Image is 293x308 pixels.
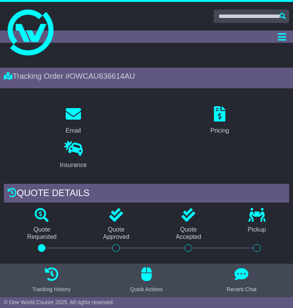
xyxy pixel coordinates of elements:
div: Quote Details [4,184,289,204]
p: Quote Approved [80,226,152,240]
div: Email [66,126,81,135]
button: Tracking History [28,267,75,293]
div: Tracking History [32,285,71,293]
p: Quote Requested [4,226,80,240]
div: Insurance [60,160,87,170]
button: Recent Chat [222,267,261,293]
span: OWCAU636614AU [70,72,135,80]
a: Pricing [206,104,234,138]
div: Tracking Order # [4,71,289,81]
p: Pickup [224,226,289,233]
button: Quick Actions [126,267,167,293]
div: Recent Chat [227,285,257,293]
button: Toggle navigation [274,31,289,43]
p: Quote Accepted [152,226,224,240]
div: Pricing [210,126,229,135]
a: Insurance [55,138,92,172]
a: Email [61,104,86,138]
span: © One World Courier 2025. All rights reserved. [4,299,114,305]
div: Quick Actions [130,285,163,293]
